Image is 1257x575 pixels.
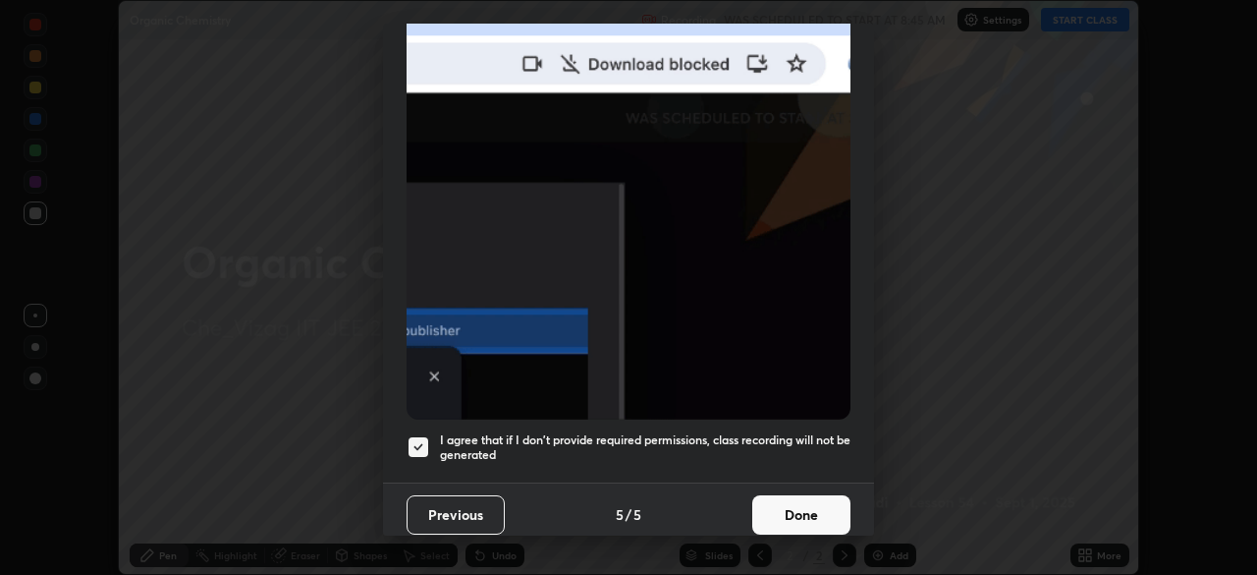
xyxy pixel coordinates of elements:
[407,495,505,535] button: Previous
[616,504,624,525] h4: 5
[626,504,631,525] h4: /
[752,495,850,535] button: Done
[440,432,850,463] h5: I agree that if I don't provide required permissions, class recording will not be generated
[633,504,641,525] h4: 5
